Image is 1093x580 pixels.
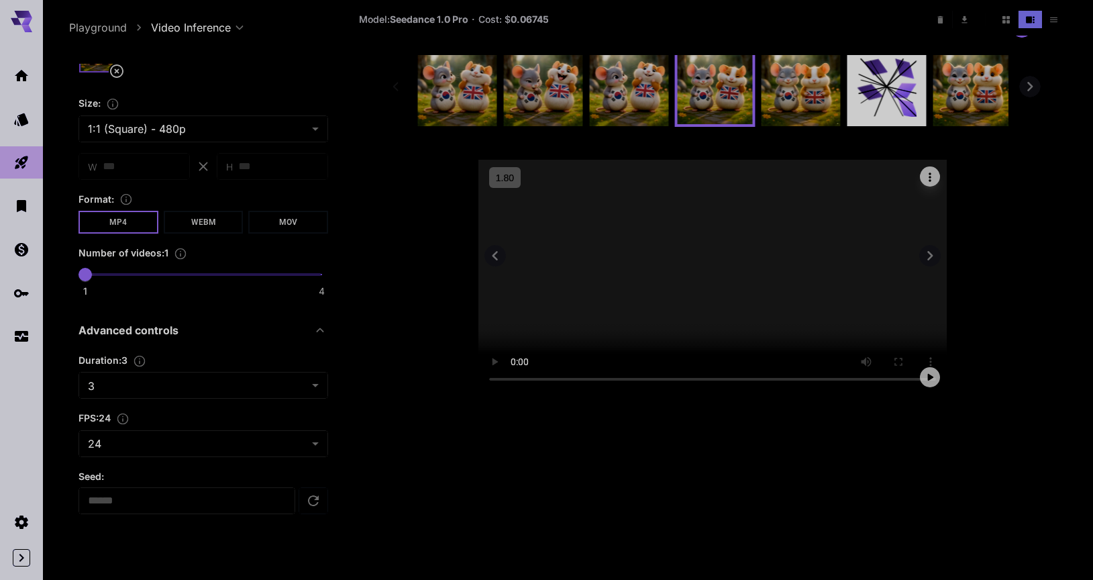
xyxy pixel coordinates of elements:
[69,19,127,36] a: Playground
[151,19,231,36] span: Video Inference
[83,285,87,298] span: 1
[13,154,30,171] div: Playground
[168,247,193,260] button: Specify how many videos to generate in a single request. Each video generation will be charged se...
[79,412,111,424] span: FPS : 24
[953,11,976,28] button: Download All
[13,514,30,530] div: Settings
[920,367,940,387] div: Play video
[127,354,152,368] button: Set the number of duration
[13,285,30,301] div: API Keys
[761,47,840,126] img: +F7tNUAAAABklEQVQDADKHTXgTM54HAAAAAElFTkSuQmCC
[79,322,178,338] p: Advanced controls
[226,159,233,175] span: H
[69,19,151,36] nav: breadcrumb
[101,97,125,111] button: Adjust the dimensions of the generated image by specifying its width and height in pixels, or sel...
[13,67,30,84] div: Home
[503,47,582,126] img: 5IV07gAAAAGSURBVAMAEWynfdD4Tn8AAAAASUVORK5CYII=
[1042,11,1065,28] button: Show media in list view
[920,166,940,187] div: Actions
[677,49,752,124] img: uau4IAAAAGSURBVAMALnvjuvDMzm8AAAAASUVORK5CYII=
[111,412,135,426] button: Set the fps
[927,9,978,30] div: Clear AllDownload All
[79,97,101,109] span: Size :
[88,121,307,137] span: 1:1 (Square) - 480p
[13,328,30,345] div: Usage
[13,549,30,567] button: Expand sidebar
[359,13,468,25] span: Model:
[13,111,30,128] div: Models
[933,47,1012,126] img: 4AvDe8AAAAASUVORK5CYII=
[79,354,127,366] span: Duration : 3
[478,13,549,25] span: Cost: $
[88,159,97,175] span: W
[390,13,468,25] b: Seedance 1.0 Pro
[417,47,497,126] img: +nF5nsAAAABklEQVQDAOsHO2ItXVSeAAAAAElFTkSuQmCC
[79,193,114,205] span: Format :
[88,436,307,452] span: 24
[589,47,668,126] img: 005mOsAAAAGSURBVAMA1IIcyI4tnZEAAAAASUVORK5CYII=
[88,378,307,394] span: 3
[993,9,1067,30] div: Show media in grid viewShow media in video viewShow media in list view
[994,11,1018,28] button: Show media in grid view
[114,193,138,206] button: Choose the file format for the output video.
[79,314,328,346] div: Advanced controls
[511,13,549,25] b: 0.06745
[1019,11,1042,28] button: Show media in video view
[164,211,244,234] button: WEBM
[929,11,952,28] button: Clear All
[13,241,30,258] div: Wallet
[472,11,475,28] p: ·
[319,285,325,298] span: 4
[13,197,30,214] div: Library
[79,471,104,482] span: Seed :
[79,211,158,234] button: MP4
[79,247,168,258] span: Number of videos : 1
[248,211,328,234] button: MOV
